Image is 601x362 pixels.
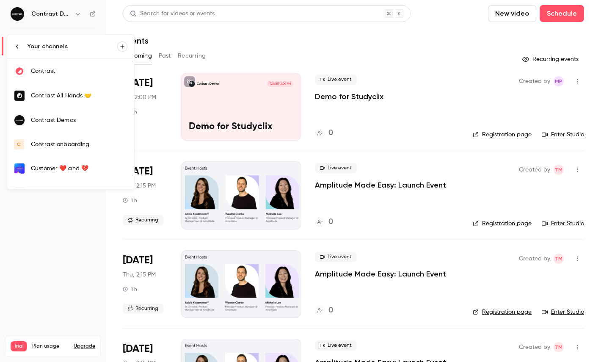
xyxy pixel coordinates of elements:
img: Contrast [14,66,25,76]
div: Your channels [28,42,117,51]
div: Customer ❤️ and 💔 [31,164,127,173]
div: Contrast [31,67,127,75]
div: Contrast Demos [31,116,127,124]
img: Customer ❤️ and 💔 [14,163,25,174]
img: Contrast Demos [14,115,25,125]
div: Contrast onboarding [31,140,127,149]
span: C [17,141,21,148]
div: [PERSON_NAME] @ Contrast [31,189,127,197]
img: Contrast All Hands 🤝 [14,91,25,101]
div: Contrast All Hands 🤝 [31,91,127,100]
img: Nathan @ Contrast [14,188,25,198]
